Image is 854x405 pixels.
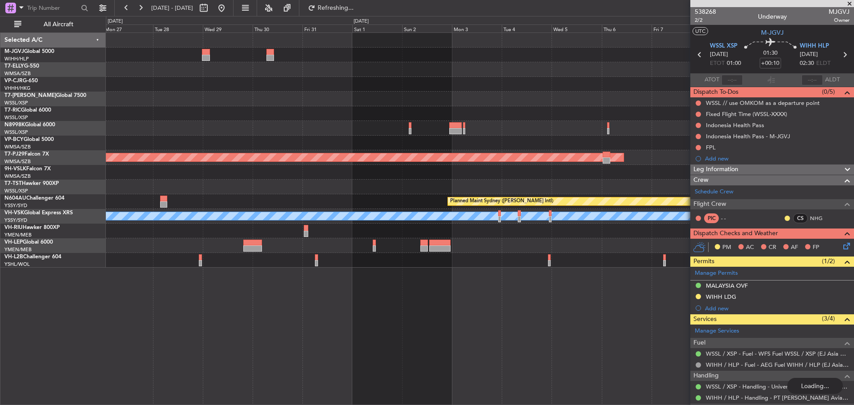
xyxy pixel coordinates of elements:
[800,50,818,59] span: [DATE]
[4,158,31,165] a: WMSA/SZB
[4,152,24,157] span: T7-PJ29
[552,24,601,32] div: Wed 5
[4,181,22,186] span: T7-TST
[693,229,778,239] span: Dispatch Checks and Weather
[706,293,736,301] div: WIHH LDG
[4,254,23,260] span: VH-L2B
[721,214,741,222] div: - -
[793,213,808,223] div: CS
[706,350,850,357] a: WSSL / XSP - Fuel - WFS Fuel WSSL / XSP (EJ Asia Only)
[800,42,829,51] span: WIHH HLP
[705,305,850,312] div: Add new
[769,243,776,252] span: CR
[706,121,764,129] div: Indonesia Health Pass
[787,378,843,394] div: Loading...
[203,24,253,32] div: Wed 29
[4,93,86,98] a: T7-[PERSON_NAME]Global 7500
[710,42,737,51] span: WSSL XSP
[4,78,23,84] span: VP-CJR
[354,18,369,25] div: [DATE]
[4,129,28,136] a: WSSL/XSP
[4,85,31,92] a: VHHH/HKG
[727,59,741,68] span: 01:00
[829,16,850,24] span: Owner
[829,7,850,16] span: MJGVJ
[693,164,738,175] span: Leg Information
[4,166,26,172] span: 9H-VSLK
[706,110,787,118] div: Fixed Flight Time (WSSL-XXXX)
[706,132,790,140] div: Indonesia Health Pass - M-JGVJ
[4,240,23,245] span: VH-LEP
[23,21,94,28] span: All Aircraft
[4,196,64,201] a: N604AUChallenger 604
[693,199,726,209] span: Flight Crew
[813,243,819,252] span: FP
[693,371,719,381] span: Handling
[4,100,28,106] a: WSSL/XSP
[695,16,716,24] span: 2/2
[695,327,739,336] a: Manage Services
[822,87,835,96] span: (0/5)
[4,93,56,98] span: T7-[PERSON_NAME]
[4,225,60,230] a: VH-RIUHawker 800XP
[693,338,705,348] span: Fuel
[4,202,27,209] a: YSSY/SYD
[706,394,850,401] a: WIHH / HLP - Handling - PT [PERSON_NAME] Aviasi WIHH / HLP
[4,49,54,54] a: M-JGVJGlobal 5000
[4,114,28,121] a: WSSL/XSP
[10,17,97,32] button: All Aircraft
[695,7,716,16] span: 538268
[652,24,701,32] div: Fri 7
[800,59,814,68] span: 02:30
[4,181,59,186] a: T7-TSTHawker 900XP
[706,361,850,369] a: WIHH / HLP - Fuel - AEG Fuel WIHH / HLP (EJ Asia Only)
[721,75,743,85] input: --:--
[706,282,748,289] div: MALAYSIA OVF
[4,78,38,84] a: VP-CJRG-650
[825,76,840,84] span: ALDT
[27,1,78,15] input: Trip Number
[153,24,203,32] div: Tue 28
[693,27,708,35] button: UTC
[710,50,728,59] span: [DATE]
[302,24,352,32] div: Fri 31
[352,24,402,32] div: Sat 1
[810,214,830,222] a: NHG
[4,144,31,150] a: WMSA/SZB
[4,122,55,128] a: N8998KGlobal 6000
[4,188,28,194] a: WSSL/XSP
[4,217,27,224] a: YSSY/SYD
[758,12,787,21] div: Underway
[402,24,452,32] div: Sun 2
[4,196,26,201] span: N604AU
[4,108,51,113] a: T7-RICGlobal 6000
[722,243,731,252] span: PM
[4,210,73,216] a: VH-VSKGlobal Express XRS
[695,269,738,278] a: Manage Permits
[108,18,123,25] div: [DATE]
[4,64,39,69] a: T7-ELLYG-550
[151,4,193,12] span: [DATE] - [DATE]
[4,173,31,180] a: WMSA/SZB
[4,225,23,230] span: VH-RIU
[693,314,717,325] span: Services
[602,24,652,32] div: Thu 6
[706,383,850,390] a: WSSL / XSP - Handling - Universal Aviation WSSL / XSP
[4,246,32,253] a: YMEN/MEB
[4,49,24,54] span: M-JGVJ
[710,59,725,68] span: ETOT
[761,28,784,37] span: M-JGVJ
[4,232,32,238] a: YMEN/MEB
[4,166,51,172] a: 9H-VSLKFalcon 7X
[502,24,552,32] div: Tue 4
[4,240,53,245] a: VH-LEPGlobal 6000
[706,144,716,151] div: FPL
[693,175,709,185] span: Crew
[746,243,754,252] span: AC
[4,152,49,157] a: T7-PJ29Falcon 7X
[705,76,719,84] span: ATOT
[4,122,25,128] span: N8998K
[791,243,798,252] span: AF
[4,64,24,69] span: T7-ELLY
[4,70,31,77] a: WMSA/SZB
